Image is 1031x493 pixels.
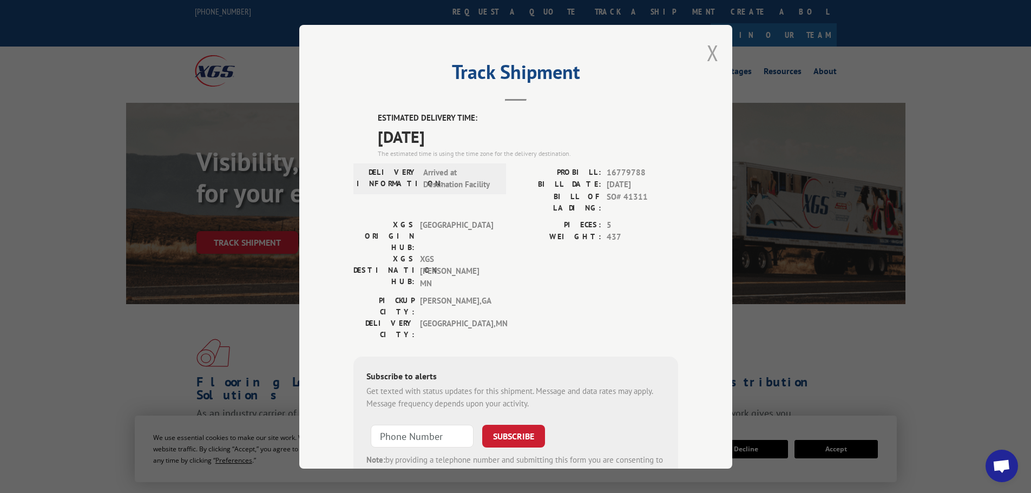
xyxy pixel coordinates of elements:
[516,166,601,179] label: PROBILL:
[366,454,665,491] div: by providing a telephone number and submitting this form you are consenting to be contacted by SM...
[353,64,678,85] h2: Track Shipment
[607,219,678,231] span: 5
[482,425,545,448] button: SUBSCRIBE
[420,219,493,253] span: [GEOGRAPHIC_DATA]
[516,231,601,244] label: WEIGHT:
[607,179,678,191] span: [DATE]
[353,219,415,253] label: XGS ORIGIN HUB:
[371,425,474,448] input: Phone Number
[986,450,1018,482] a: Open chat
[607,231,678,244] span: 437
[353,295,415,318] label: PICKUP CITY:
[378,148,678,158] div: The estimated time is using the time zone for the delivery destination.
[607,190,678,213] span: SO# 41311
[707,38,719,67] button: Close modal
[378,124,678,148] span: [DATE]
[378,112,678,124] label: ESTIMATED DELIVERY TIME:
[353,318,415,340] label: DELIVERY CITY:
[366,385,665,410] div: Get texted with status updates for this shipment. Message and data rates may apply. Message frequ...
[420,253,493,290] span: XGS [PERSON_NAME] MN
[353,253,415,290] label: XGS DESTINATION HUB:
[366,370,665,385] div: Subscribe to alerts
[607,166,678,179] span: 16779788
[516,219,601,231] label: PIECES:
[516,190,601,213] label: BILL OF LADING:
[423,166,496,190] span: Arrived at Destination Facility
[366,455,385,465] strong: Note:
[420,318,493,340] span: [GEOGRAPHIC_DATA] , MN
[516,179,601,191] label: BILL DATE:
[357,166,418,190] label: DELIVERY INFORMATION:
[420,295,493,318] span: [PERSON_NAME] , GA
